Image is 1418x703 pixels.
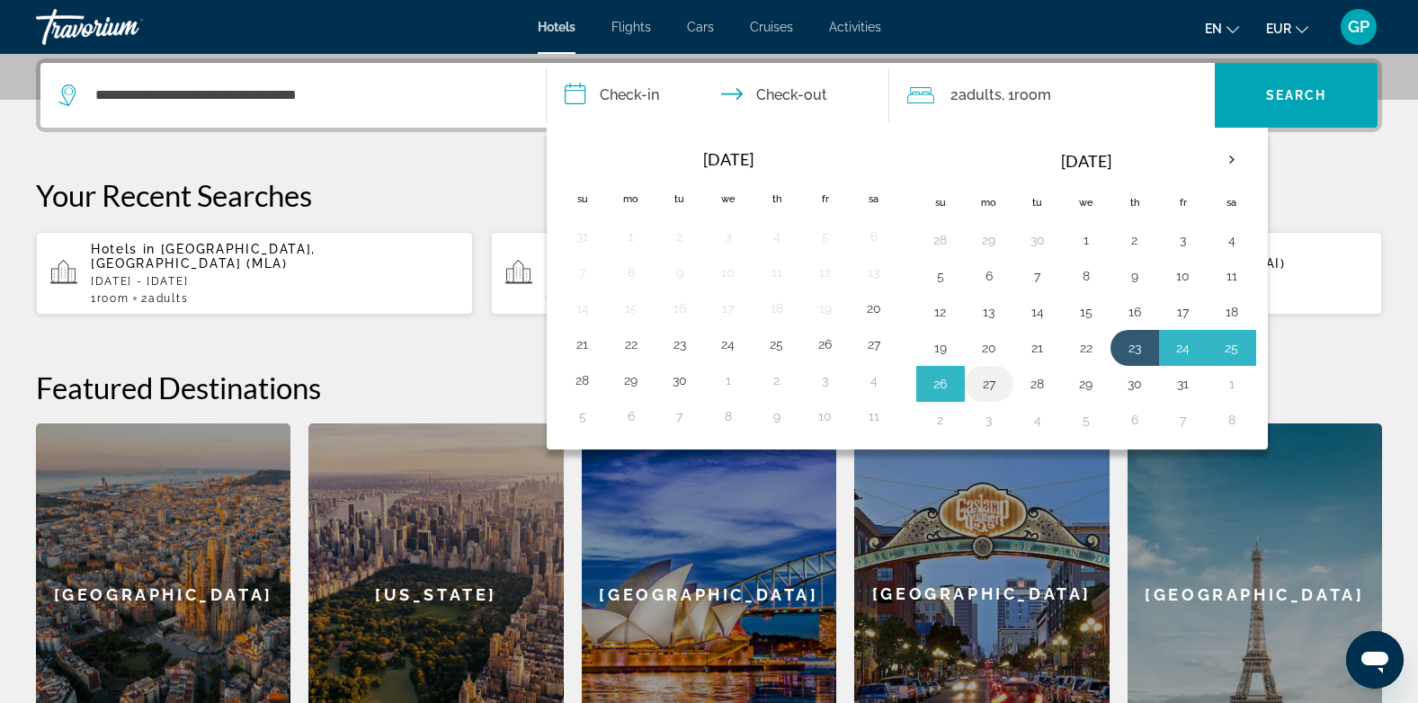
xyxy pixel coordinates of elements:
th: [DATE] [607,139,850,179]
button: Day 11 [860,404,888,429]
button: Day 4 [1023,407,1052,432]
span: Room [1014,86,1051,103]
button: Day 21 [568,332,597,357]
button: Day 19 [926,335,955,360]
button: Day 3 [714,224,743,249]
button: Day 18 [763,296,791,321]
iframe: Bouton de lancement de la fenêtre de messagerie [1346,631,1404,689]
button: Day 24 [714,332,743,357]
button: Day 10 [811,404,840,429]
button: Day 22 [617,332,646,357]
span: Adults [148,292,188,305]
button: Hotels in [GEOGRAPHIC_DATA], [GEOGRAPHIC_DATA] (MLA)[DATE] - [DATE]1Room2Adults [36,231,473,316]
button: Search [1215,63,1378,128]
button: Day 20 [975,335,1003,360]
button: Day 12 [811,260,840,285]
button: Day 4 [763,224,791,249]
button: Day 17 [714,296,743,321]
button: Day 8 [1072,263,1101,289]
button: Day 2 [926,407,955,432]
button: Change language [1205,15,1239,41]
button: Day 25 [1217,335,1246,360]
button: Day 8 [714,404,743,429]
span: Cars [687,20,714,34]
button: Day 6 [1120,407,1149,432]
button: Day 6 [860,224,888,249]
button: Day 23 [665,332,694,357]
button: Day 27 [975,371,1003,396]
button: Day 29 [617,368,646,393]
button: Day 30 [1120,371,1149,396]
button: Day 14 [1023,299,1052,325]
button: Day 3 [1169,227,1198,253]
button: Day 12 [926,299,955,325]
div: Search widget [40,63,1378,128]
span: GP [1348,18,1369,36]
button: Day 2 [665,224,694,249]
button: Hotels in [GEOGRAPHIC_DATA], [GEOGRAPHIC_DATA], Republic Of (RAI)[DATE] - [DATE]1Room2Adults [491,231,928,316]
a: Hotels [538,20,575,34]
button: Day 1 [714,368,743,393]
span: Adults [959,86,1002,103]
button: Day 5 [1072,407,1101,432]
a: Activities [829,20,881,34]
button: Day 11 [763,260,791,285]
button: Day 24 [1169,335,1198,360]
button: Day 1 [1072,227,1101,253]
button: Day 15 [1072,299,1101,325]
button: Day 18 [1217,299,1246,325]
a: Flights [611,20,651,34]
span: [GEOGRAPHIC_DATA], [GEOGRAPHIC_DATA] (MLA) [91,242,316,271]
button: Day 3 [811,368,840,393]
button: Day 31 [1169,371,1198,396]
button: Check in and out dates [547,63,890,128]
button: Day 28 [926,227,955,253]
button: Day 26 [811,332,840,357]
button: Day 19 [811,296,840,321]
button: Day 30 [665,368,694,393]
button: Day 7 [1023,263,1052,289]
button: Day 3 [975,407,1003,432]
button: Day 7 [665,404,694,429]
button: Day 8 [1217,407,1246,432]
button: Day 31 [568,224,597,249]
span: 2 [950,83,1002,108]
span: Hotels in [91,242,156,256]
button: Day 25 [763,332,791,357]
button: Day 8 [617,260,646,285]
span: 1 [91,292,129,305]
button: Day 6 [975,263,1003,289]
th: [DATE] [965,139,1208,182]
button: Day 2 [1120,227,1149,253]
button: Next month [1208,139,1256,181]
button: Day 4 [860,368,888,393]
button: Day 16 [1120,299,1149,325]
button: Day 11 [1217,263,1246,289]
button: Day 30 [1023,227,1052,253]
button: Day 17 [1169,299,1198,325]
h2: Featured Destinations [36,369,1382,405]
span: EUR [1266,22,1291,36]
span: Search [1266,88,1327,102]
button: Day 15 [617,296,646,321]
p: Your Recent Searches [36,177,1382,213]
button: Day 13 [860,260,888,285]
span: 2 [141,292,188,305]
button: Day 27 [860,332,888,357]
button: Day 5 [568,404,597,429]
button: Day 9 [1120,263,1149,289]
a: Cruises [750,20,793,34]
button: Day 26 [926,371,955,396]
button: Day 21 [1023,335,1052,360]
button: Day 13 [975,299,1003,325]
button: Day 29 [975,227,1003,253]
button: Day 23 [1120,335,1149,360]
button: Travelers: 2 adults, 0 children [889,63,1215,128]
button: Day 5 [926,263,955,289]
p: [DATE] - [DATE] [91,275,459,288]
button: Day 9 [665,260,694,285]
span: , 1 [1002,83,1051,108]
